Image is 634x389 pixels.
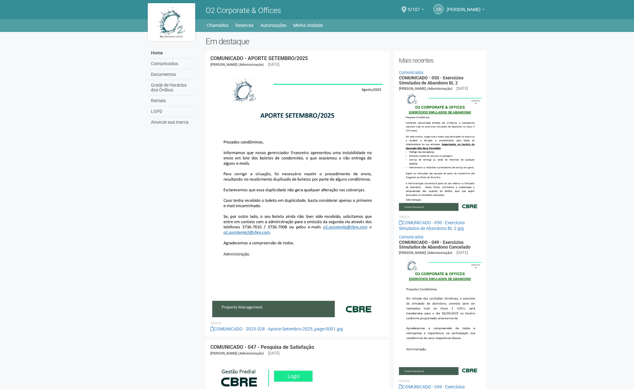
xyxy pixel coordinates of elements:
[206,6,281,15] span: O2 Corporate & Offices
[210,55,308,61] a: COMUNICADO - APORTE SETEMBRO/2025
[399,75,463,85] a: COMUNICADO - 050 - Exercícios Simulados de Abandono BL 2
[149,69,196,80] a: Documentos
[210,326,343,331] a: COMUNICADO - 2025.028 - Aporte Setembro-2025_page-0001.jpg
[207,21,228,30] a: Chamados
[447,1,481,12] span: Carolina Barreto
[399,214,482,220] li: Anexos
[457,86,468,91] div: [DATE]
[210,351,264,355] span: [PERSON_NAME] (Administração)
[399,70,424,75] a: Comunicados
[433,4,444,14] a: CB
[399,56,482,65] h2: Mais recentes
[408,8,424,13] a: 5/107
[210,320,385,326] li: Anexos
[399,235,424,239] a: Comunicados
[268,350,279,356] div: [DATE]
[149,48,196,59] a: Home
[210,71,385,317] img: COMUNICADO%20-%202025.028%20-%20Aporte%20Setembro-2025_page-0001.jpg
[399,378,482,384] li: Anexos
[457,250,468,256] div: [DATE]
[235,21,253,30] a: Reservas
[149,59,196,69] a: Comunicados
[149,96,196,106] a: Ramais
[399,92,482,211] img: COMUNICADO%20-%20050%20-%20Exerc%C3%ADcios%20Simulados%20de%20Abandono%20BL%202.jpg
[399,256,482,375] img: COMUNICADO%20-%20049%20-%20Exerc%C3%ADcios%20Simulados%20de%20Abandono%20Cancelado.jpg
[206,37,486,46] h2: Em destaque
[399,87,452,91] span: [PERSON_NAME] (Administração)
[399,240,470,250] a: COMUNICADO - 049 - Exercícios Simulados de Abandono Cancelado
[399,220,465,231] a: COMUNICADO - 050 - Exercícios Simulados de Abandono BL 2.jpg
[408,1,420,12] span: 5/107
[260,21,286,30] a: Autorizações
[149,80,196,96] a: Grade de Horários dos Ônibus
[293,21,323,30] a: Minha Unidade
[268,62,279,67] div: [DATE]
[148,3,195,41] img: logo.jpg
[210,63,264,67] span: [PERSON_NAME] (Administração)
[149,106,196,117] a: LGPD
[447,8,485,13] a: [PERSON_NAME]
[210,344,314,350] a: COMUNICADO - 047 - Pesquisa de Satisfação
[149,117,196,127] a: Anuncie sua marca
[399,251,452,255] span: [PERSON_NAME] (Administração)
